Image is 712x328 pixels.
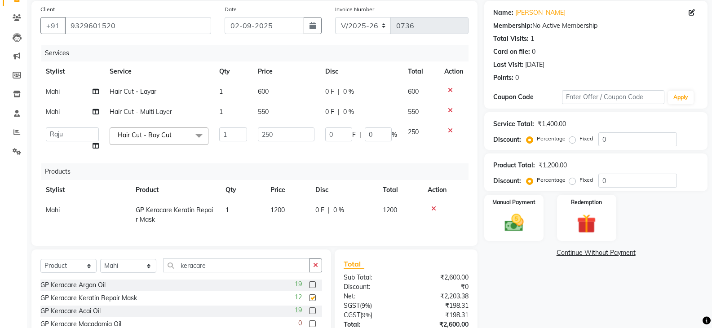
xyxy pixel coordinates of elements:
a: x [172,131,176,139]
label: Percentage [537,176,566,184]
img: _gift.svg [571,212,602,236]
span: | [359,130,361,140]
span: CGST [344,311,360,319]
div: Card on file: [493,47,530,57]
th: Stylist [40,61,104,82]
th: Action [439,61,469,82]
span: Mahi [46,108,60,116]
label: Date [225,5,237,13]
th: Action [422,180,469,200]
label: Percentage [537,135,566,143]
div: ₹1,200.00 [539,161,567,170]
span: 0 [298,319,302,328]
div: ₹2,203.38 [406,292,475,301]
span: 0 F [315,206,324,215]
th: Disc [310,180,377,200]
th: Price [265,180,310,200]
input: Enter Offer / Coupon Code [562,90,664,104]
span: 1200 [270,206,285,214]
span: | [338,107,340,117]
a: [PERSON_NAME] [515,8,566,17]
span: 1200 [383,206,397,214]
div: Name: [493,8,513,17]
span: 0 F [325,87,334,96]
div: Products [41,163,475,180]
div: Product Total: [493,161,535,170]
span: 0 % [343,87,354,96]
th: Service [104,61,214,82]
label: Manual Payment [492,198,535,206]
label: Invoice Number [335,5,374,13]
div: Last Visit: [493,60,523,70]
div: Net: [337,292,406,301]
th: Product [130,180,220,200]
label: Fixed [579,135,593,143]
span: SGST [344,302,360,310]
span: | [328,206,330,215]
span: F [352,130,356,140]
span: 550 [408,108,419,116]
div: Coupon Code [493,92,562,102]
span: 0 F [325,107,334,117]
input: Search by Name/Mobile/Email/Code [65,17,211,34]
th: Price [252,61,319,82]
div: ( ) [337,311,406,320]
div: GP Keracare Keratin Repair Mask [40,293,137,303]
th: Total [402,61,439,82]
label: Fixed [579,176,593,184]
span: 19 [295,280,302,289]
th: Qty [220,180,265,200]
span: GP Keracare Keratin Repair Mask [136,206,213,223]
th: Qty [214,61,252,82]
div: Discount: [493,176,521,186]
div: No Active Membership [493,21,699,31]
div: [DATE] [525,60,544,70]
div: ₹2,600.00 [406,273,475,282]
span: 0 % [343,107,354,117]
span: % [392,130,397,140]
span: Hair Cut - Boy Cut [118,131,172,139]
span: | [338,87,340,96]
div: Membership: [493,21,532,31]
span: Mahi [46,87,60,96]
button: +91 [40,17,66,34]
div: ₹1,400.00 [538,119,566,129]
span: 550 [258,108,269,116]
span: 250 [408,128,419,136]
div: Service Total: [493,119,534,129]
button: Apply [668,91,694,104]
div: Points: [493,73,513,83]
div: Discount: [337,282,406,292]
div: GP Keracare Acai Oil [40,306,101,316]
div: 1 [531,34,534,44]
div: 0 [532,47,535,57]
label: Client [40,5,55,13]
span: 19 [295,306,302,315]
span: Hair Cut - Multi Layer [110,108,172,116]
span: Total [344,259,364,269]
div: ₹0 [406,282,475,292]
div: ₹198.31 [406,311,475,320]
span: 600 [408,87,419,96]
div: ( ) [337,301,406,311]
span: Mahi [46,206,60,214]
div: ₹198.31 [406,301,475,311]
span: 1 [219,87,223,96]
span: 600 [258,87,269,96]
th: Total [377,180,422,200]
div: 0 [515,73,519,83]
span: 12 [295,293,302,302]
div: Total Visits: [493,34,529,44]
span: 1 [226,206,229,214]
div: Services [41,45,475,61]
span: 9% [362,311,371,319]
div: Discount: [493,135,521,144]
span: 9% [362,302,370,309]
a: Continue Without Payment [486,248,706,258]
input: Search or Scan [163,258,310,272]
span: Hair Cut - Layar [110,87,156,96]
label: Redemption [571,198,602,206]
div: Sub Total: [337,273,406,282]
th: Disc [320,61,402,82]
span: 0 % [333,206,344,215]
